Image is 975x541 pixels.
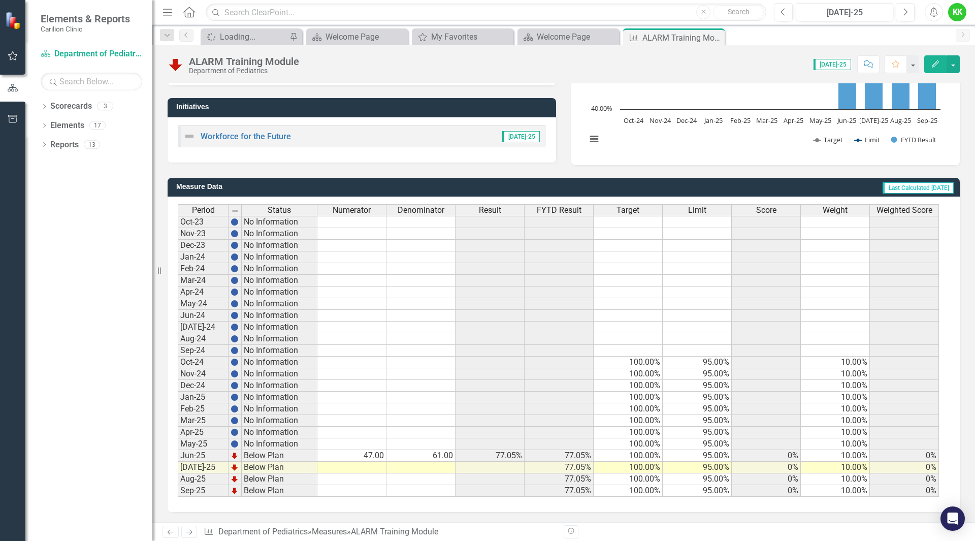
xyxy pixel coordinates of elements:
[431,30,511,43] div: My Favorites
[178,438,229,450] td: May-25
[537,30,616,43] div: Welcome Page
[663,357,732,368] td: 95.00%
[594,473,663,485] td: 100.00%
[502,131,540,142] span: [DATE]-25
[178,287,229,298] td: Apr-24
[317,450,386,462] td: 47.00
[231,230,239,238] img: BgCOk07PiH71IgAAAABJRU5ErkJggg==
[178,357,229,368] td: Oct-24
[242,450,317,462] td: Below Plan
[525,473,594,485] td: 77.05%
[242,216,317,228] td: No Information
[756,206,776,215] span: Score
[231,358,239,366] img: BgCOk07PiH71IgAAAABJRU5ErkJggg==
[520,30,616,43] a: Welcome Page
[189,67,299,75] div: Department of Pediatrics
[178,333,229,345] td: Aug-24
[242,275,317,287] td: No Information
[594,438,663,450] td: 100.00%
[50,120,84,132] a: Elements
[594,415,663,427] td: 100.00%
[242,438,317,450] td: No Information
[178,345,229,357] td: Sep-24
[756,116,777,125] text: Mar-25
[594,403,663,415] td: 100.00%
[663,380,732,392] td: 95.00%
[242,287,317,298] td: No Information
[801,450,870,462] td: 10.00%
[688,206,706,215] span: Limit
[676,116,697,125] text: Dec-24
[642,31,722,44] div: ALARM Training Module
[732,450,801,462] td: 0%
[732,462,801,473] td: 0%
[398,206,444,215] span: Denominator
[242,368,317,380] td: No Information
[242,240,317,251] td: No Information
[784,116,803,125] text: Apr-25
[883,182,954,194] span: Last Calculated [DATE]
[178,392,229,403] td: Jan-25
[663,485,732,497] td: 95.00%
[203,30,287,43] a: Loading...
[801,380,870,392] td: 10.00%
[242,251,317,263] td: No Information
[178,216,229,228] td: Oct-23
[178,415,229,427] td: Mar-25
[242,485,317,497] td: Below Plan
[189,56,299,67] div: ALARM Training Module
[732,473,801,485] td: 0%
[649,116,671,125] text: Nov-24
[242,392,317,403] td: No Information
[801,392,870,403] td: 10.00%
[178,263,229,275] td: Feb-24
[231,381,239,390] img: BgCOk07PiH71IgAAAABJRU5ErkJggg==
[41,73,142,90] input: Search Below...
[801,357,870,368] td: 10.00%
[242,357,317,368] td: No Information
[594,357,663,368] td: 100.00%
[178,228,229,240] td: Nov-23
[50,101,92,112] a: Scorecards
[178,251,229,263] td: Jan-24
[801,485,870,497] td: 10.00%
[178,275,229,287] td: Mar-24
[231,405,239,413] img: BgCOk07PiH71IgAAAABJRU5ErkJggg==
[176,103,551,111] h3: Initiatives
[594,462,663,473] td: 100.00%
[732,485,801,497] td: 0%
[663,473,732,485] td: 95.00%
[663,392,732,403] td: 95.00%
[242,473,317,485] td: Below Plan
[814,59,851,70] span: [DATE]-25
[231,335,239,343] img: BgCOk07PiH71IgAAAABJRU5ErkJggg==
[178,485,229,497] td: Sep-25
[231,218,239,226] img: BgCOk07PiH71IgAAAABJRU5ErkJggg==
[231,311,239,320] img: BgCOk07PiH71IgAAAABJRU5ErkJggg==
[525,462,594,473] td: 77.05%
[5,12,23,29] img: ClearPoint Strategy
[948,3,966,21] button: KK
[836,116,856,125] text: Jun-25
[231,417,239,425] img: BgCOk07PiH71IgAAAABJRU5ErkJggg==
[917,116,937,125] text: Sep-25
[242,298,317,310] td: No Information
[870,462,939,473] td: 0%
[231,463,239,471] img: TnMDeAgwAPMxUmUi88jYAAAAAElFTkSuQmCC
[218,527,308,536] a: Department of Pediatrics
[178,462,229,473] td: [DATE]-25
[801,368,870,380] td: 10.00%
[231,241,239,249] img: BgCOk07PiH71IgAAAABJRU5ErkJggg==
[204,526,556,538] div: » »
[799,7,890,19] div: [DATE]-25
[178,473,229,485] td: Aug-25
[231,370,239,378] img: BgCOk07PiH71IgAAAABJRU5ErkJggg==
[183,130,196,142] img: Not Defined
[178,310,229,322] td: Jun-24
[796,3,893,21] button: [DATE]-25
[333,206,371,215] span: Numerator
[97,102,113,111] div: 3
[663,403,732,415] td: 95.00%
[616,206,639,215] span: Target
[591,104,612,113] text: 40.00%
